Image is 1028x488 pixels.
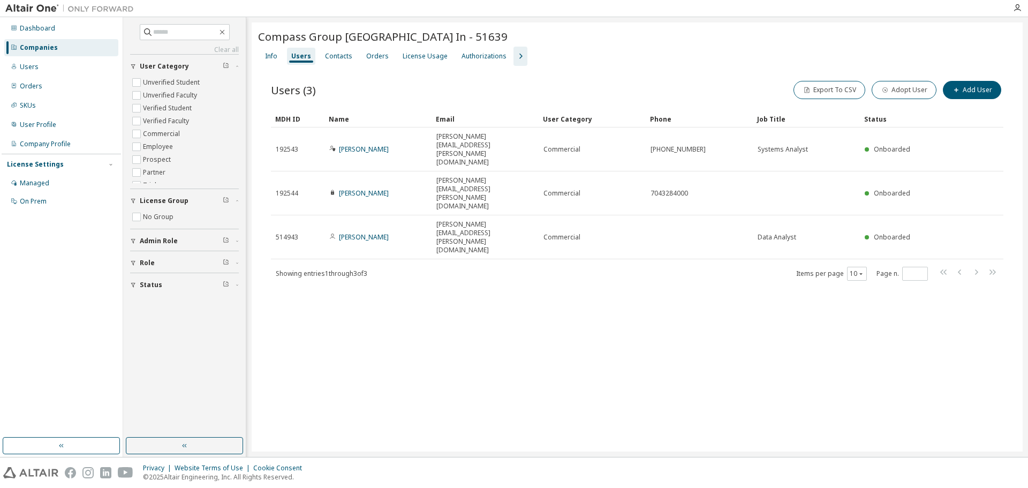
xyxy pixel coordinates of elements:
button: Add User [943,81,1001,99]
span: 192543 [276,145,298,154]
img: Altair One [5,3,139,14]
img: linkedin.svg [100,467,111,478]
span: 514943 [276,233,298,242]
label: Verified Student [143,102,194,115]
span: License Group [140,197,188,205]
a: [PERSON_NAME] [339,145,389,154]
div: License Usage [403,52,448,61]
div: Users [20,63,39,71]
span: Compass Group [GEOGRAPHIC_DATA] In - 51639 [258,29,508,44]
label: Prospect [143,153,173,166]
div: Cookie Consent [253,464,308,472]
button: User Category [130,55,239,78]
div: User Profile [20,121,56,129]
span: Commercial [543,233,580,242]
span: Page n. [876,267,928,281]
span: Admin Role [140,237,178,245]
span: Clear filter [223,237,229,245]
label: Trial [143,179,158,192]
span: Systems Analyst [758,145,808,154]
span: Clear filter [223,259,229,267]
div: SKUs [20,101,36,110]
span: Commercial [543,145,580,154]
button: Export To CSV [793,81,865,99]
span: Clear filter [223,197,229,205]
div: Orders [20,82,42,91]
div: Job Title [757,110,856,127]
span: User Category [140,62,189,71]
div: On Prem [20,197,47,206]
div: User Category [543,110,641,127]
button: Adopt User [872,81,936,99]
span: [PERSON_NAME][EMAIL_ADDRESS][PERSON_NAME][DOMAIN_NAME] [436,132,534,167]
img: altair_logo.svg [3,467,58,478]
a: [PERSON_NAME] [339,232,389,242]
span: [PERSON_NAME][EMAIL_ADDRESS][PERSON_NAME][DOMAIN_NAME] [436,176,534,211]
label: Verified Faculty [143,115,191,127]
label: No Group [143,211,176,223]
div: Companies [20,43,58,52]
div: Orders [366,52,389,61]
label: Unverified Faculty [143,89,199,102]
div: Email [436,110,534,127]
label: Employee [143,140,175,153]
span: Showing entries 1 through 3 of 3 [276,269,367,278]
div: Dashboard [20,24,55,33]
span: Role [140,259,155,267]
p: © 2025 Altair Engineering, Inc. All Rights Reserved. [143,472,308,482]
span: Status [140,281,162,289]
button: Role [130,251,239,275]
button: 10 [850,269,864,278]
img: youtube.svg [118,467,133,478]
span: Items per page [796,267,867,281]
label: Commercial [143,127,182,140]
span: Data Analyst [758,233,796,242]
span: Onboarded [874,232,910,242]
div: Contacts [325,52,352,61]
span: [PERSON_NAME][EMAIL_ADDRESS][PERSON_NAME][DOMAIN_NAME] [436,220,534,254]
span: Users (3) [271,82,316,97]
label: Partner [143,166,168,179]
img: facebook.svg [65,467,76,478]
label: Unverified Student [143,76,202,89]
span: Onboarded [874,145,910,154]
div: Website Terms of Use [175,464,253,472]
div: Company Profile [20,140,71,148]
div: Status [864,110,939,127]
span: Commercial [543,189,580,198]
span: Onboarded [874,189,910,198]
div: MDH ID [275,110,320,127]
div: Users [291,52,311,61]
button: Status [130,273,239,297]
span: 192544 [276,189,298,198]
div: Privacy [143,464,175,472]
div: License Settings [7,160,64,169]
div: Phone [650,110,749,127]
span: 7043284000 [651,189,688,198]
div: Managed [20,179,49,187]
a: Clear all [130,46,239,54]
button: License Group [130,189,239,213]
div: Name [329,110,427,127]
button: Admin Role [130,229,239,253]
img: instagram.svg [82,467,94,478]
span: [PHONE_NUMBER] [651,145,706,154]
span: Clear filter [223,62,229,71]
div: Info [265,52,277,61]
span: Clear filter [223,281,229,289]
a: [PERSON_NAME] [339,189,389,198]
div: Authorizations [462,52,507,61]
